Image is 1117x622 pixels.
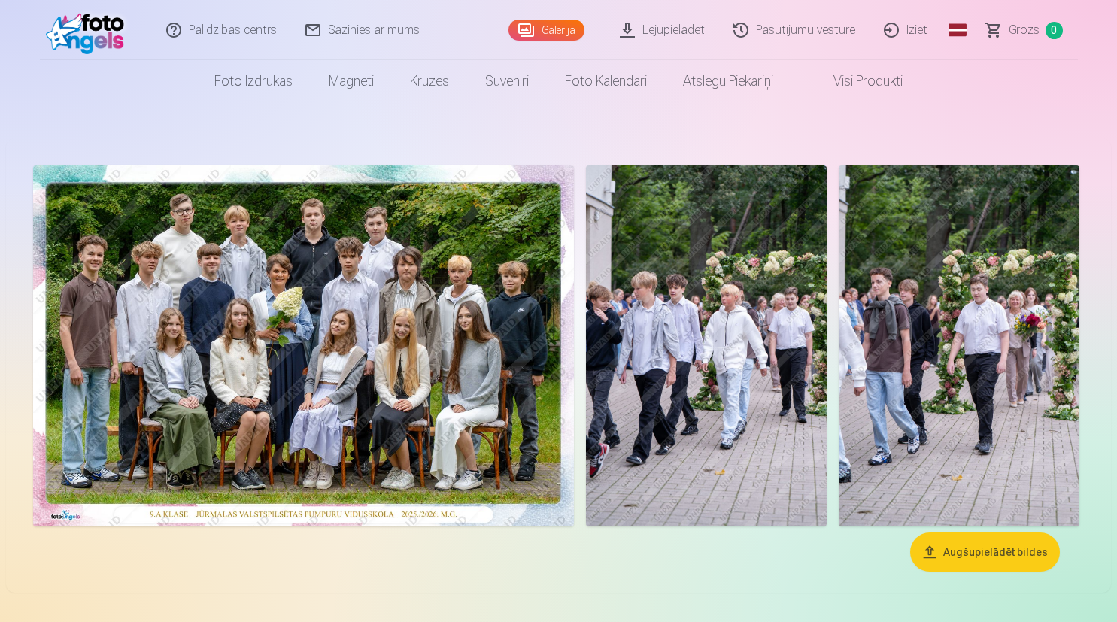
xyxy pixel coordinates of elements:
[1009,21,1040,39] span: Grozs
[1046,22,1063,39] span: 0
[665,60,791,102] a: Atslēgu piekariņi
[46,6,132,54] img: /fa3
[196,60,311,102] a: Foto izdrukas
[392,60,467,102] a: Krūzes
[791,60,921,102] a: Visi produkti
[467,60,547,102] a: Suvenīri
[311,60,392,102] a: Magnēti
[547,60,665,102] a: Foto kalendāri
[910,532,1060,572] button: Augšupielādēt bildes
[508,20,584,41] a: Galerija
